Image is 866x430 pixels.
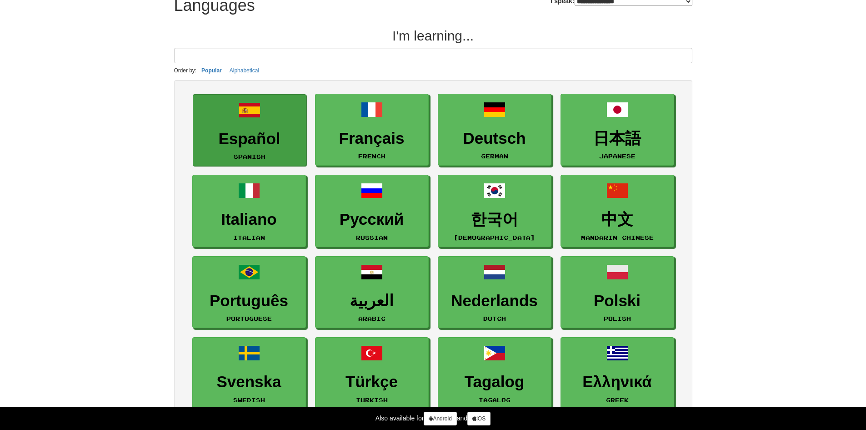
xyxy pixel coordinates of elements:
[566,211,669,228] h3: 中文
[438,94,551,166] a: DeutschGerman
[315,337,429,410] a: TürkçeTurkish
[479,397,511,403] small: Tagalog
[566,373,669,391] h3: Ελληνικά
[197,211,301,228] h3: Italiano
[561,337,674,410] a: ΕλληνικάGreek
[358,153,385,159] small: French
[315,94,429,166] a: FrançaisFrench
[443,211,546,228] h3: 한국어
[197,292,301,310] h3: Português
[320,130,424,147] h3: Français
[481,153,508,159] small: German
[198,130,301,148] h3: Español
[233,397,265,403] small: Swedish
[443,130,546,147] h3: Deutsch
[581,234,654,241] small: Mandarin Chinese
[561,256,674,329] a: PolskiPolish
[320,373,424,391] h3: Türkçe
[233,234,265,241] small: Italian
[438,256,551,329] a: NederlandsDutch
[561,175,674,247] a: 中文Mandarin Chinese
[174,67,197,74] small: Order by:
[483,315,506,322] small: Dutch
[174,28,692,43] h2: I'm learning...
[443,373,546,391] h3: Tagalog
[315,256,429,329] a: العربيةArabic
[226,315,272,322] small: Portuguese
[443,292,546,310] h3: Nederlands
[192,175,306,247] a: ItalianoItalian
[467,412,491,425] a: iOS
[199,66,225,76] button: Popular
[606,397,629,403] small: Greek
[192,256,306,329] a: PortuguêsPortuguese
[561,94,674,166] a: 日本語Japanese
[320,292,424,310] h3: العربية
[566,130,669,147] h3: 日本語
[193,94,306,167] a: EspañolSpanish
[234,153,265,160] small: Spanish
[227,66,262,76] button: Alphabetical
[424,412,456,425] a: Android
[197,373,301,391] h3: Svenska
[454,234,535,241] small: [DEMOGRAPHIC_DATA]
[320,211,424,228] h3: Русский
[566,292,669,310] h3: Polski
[599,153,636,159] small: Japanese
[315,175,429,247] a: РусскийRussian
[356,234,388,241] small: Russian
[438,175,551,247] a: 한국어[DEMOGRAPHIC_DATA]
[356,397,388,403] small: Turkish
[358,315,385,322] small: Arabic
[438,337,551,410] a: TagalogTagalog
[604,315,631,322] small: Polish
[192,337,306,410] a: SvenskaSwedish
